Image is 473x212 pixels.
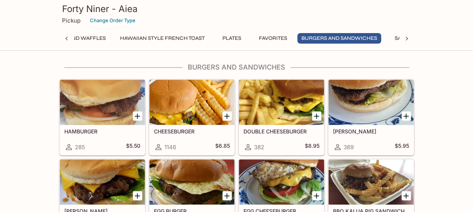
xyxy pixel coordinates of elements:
span: 369 [344,144,354,151]
div: TERI BURGER [329,80,414,125]
a: [PERSON_NAME]369$5.95 [328,79,414,155]
button: Add TERI CHEESEBURGER [133,191,142,200]
h5: $5.95 [395,142,409,151]
button: Saimin [387,33,421,44]
button: Add DOUBLE CHEESEBURGER [312,111,321,121]
h5: [PERSON_NAME] [333,128,409,135]
span: 1146 [164,144,176,151]
h5: $6.85 [215,142,230,151]
a: DOUBLE CHEESEBURGER382$8.95 [239,79,324,155]
button: Add CHEESEBURGER [222,111,232,121]
h5: DOUBLE CHEESEBURGER [243,128,319,135]
button: Burgers and Sandwiches [297,33,381,44]
button: Add BBQ KALUA PIG SANDWICH [402,191,411,200]
h5: HAMBURGER [64,128,140,135]
div: EGG CHEESEBURGER [239,159,324,204]
div: EGG BURGER [149,159,234,204]
button: Plates [215,33,249,44]
button: Add EGG BURGER [222,191,232,200]
div: DOUBLE CHEESEBURGER [239,80,324,125]
div: TERI CHEESEBURGER [60,159,145,204]
button: Change Order Type [87,15,139,26]
div: CHEESEBURGER [149,80,234,125]
h5: $5.50 [126,142,140,151]
h3: Forty Niner - Aiea [62,3,411,15]
button: Add TERI BURGER [402,111,411,121]
a: CHEESEBURGER1146$6.85 [149,79,235,155]
h5: $8.95 [305,142,319,151]
button: Favorites [255,33,291,44]
button: Add EGG CHEESEBURGER [312,191,321,200]
h5: CHEESEBURGER [154,128,230,135]
button: Add HAMBURGER [133,111,142,121]
span: 285 [75,144,85,151]
button: Hawaiian Style French Toast [116,33,209,44]
div: HAMBURGER [60,80,145,125]
span: 382 [254,144,264,151]
p: Pickup [62,17,81,24]
h4: Burgers and Sandwiches [59,63,414,71]
a: HAMBURGER285$5.50 [59,79,145,155]
div: BBQ KALUA PIG SANDWICH [329,159,414,204]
